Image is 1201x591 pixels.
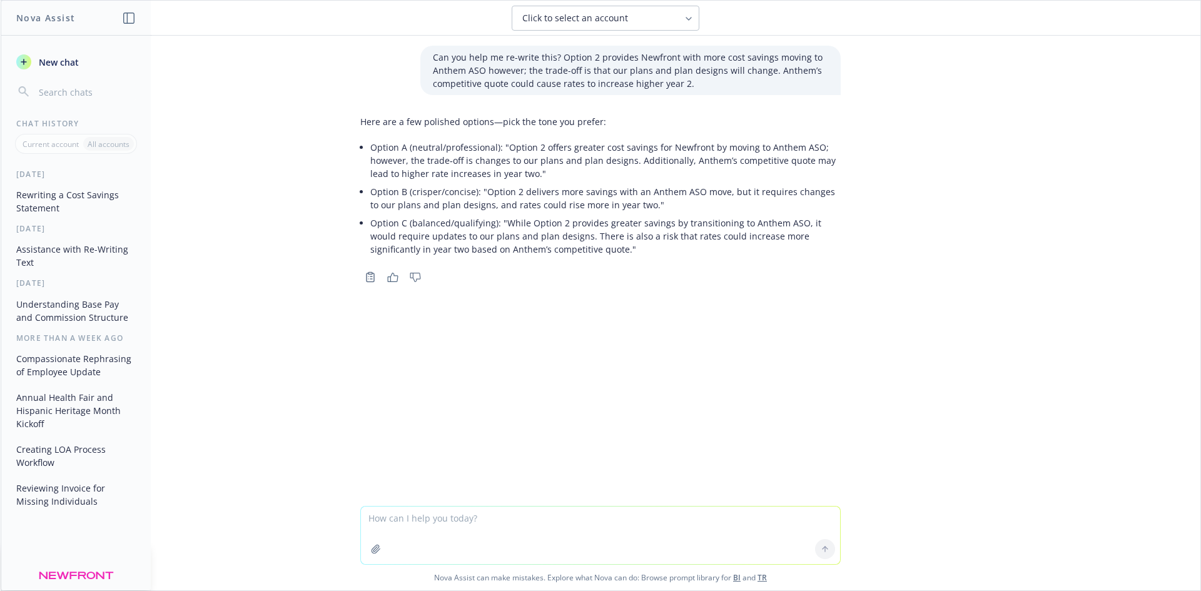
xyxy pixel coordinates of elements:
button: New chat [11,51,141,73]
h1: Nova Assist [16,11,75,24]
span: Nova Assist can make mistakes. Explore what Nova can do: Browse prompt library for and [6,565,1195,590]
svg: Copy to clipboard [365,271,376,283]
div: More than a week ago [1,333,151,343]
a: BI [733,572,741,583]
p: All accounts [88,139,129,149]
button: Rewriting a Cost Savings Statement [11,184,141,218]
button: Compassionate Rephrasing of Employee Update [11,348,141,382]
a: TR [758,572,767,583]
p: Current account [23,139,79,149]
span: New chat [36,56,79,69]
button: Thumbs down [405,268,425,286]
button: Reviewing Invoice for Missing Individuals [11,478,141,512]
button: Click to select an account [512,6,699,31]
p: Option C (balanced/qualifying): "While Option 2 provides greater savings by transitioning to Anth... [370,216,841,256]
div: [DATE] [1,223,151,234]
p: Option B (crisper/concise): "Option 2 delivers more savings with an Anthem ASO move, but it requi... [370,185,841,211]
button: Creating LOA Process Workflow [11,439,141,473]
p: Option A (neutral/professional): "Option 2 offers greater cost savings for Newfront by moving to ... [370,141,841,180]
span: Click to select an account [522,12,628,24]
p: Here are a few polished options—pick the tone you prefer: [360,115,841,128]
div: [DATE] [1,278,151,288]
button: Understanding Base Pay and Commission Structure [11,294,141,328]
p: Can you help me re-write this? Option 2 provides Newfront with more cost savings moving to Anthem... [433,51,828,90]
div: Chat History [1,118,151,129]
input: Search chats [36,83,136,101]
button: Annual Health Fair and Hispanic Heritage Month Kickoff [11,387,141,434]
div: [DATE] [1,169,151,179]
button: Assistance with Re-Writing Text [11,239,141,273]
